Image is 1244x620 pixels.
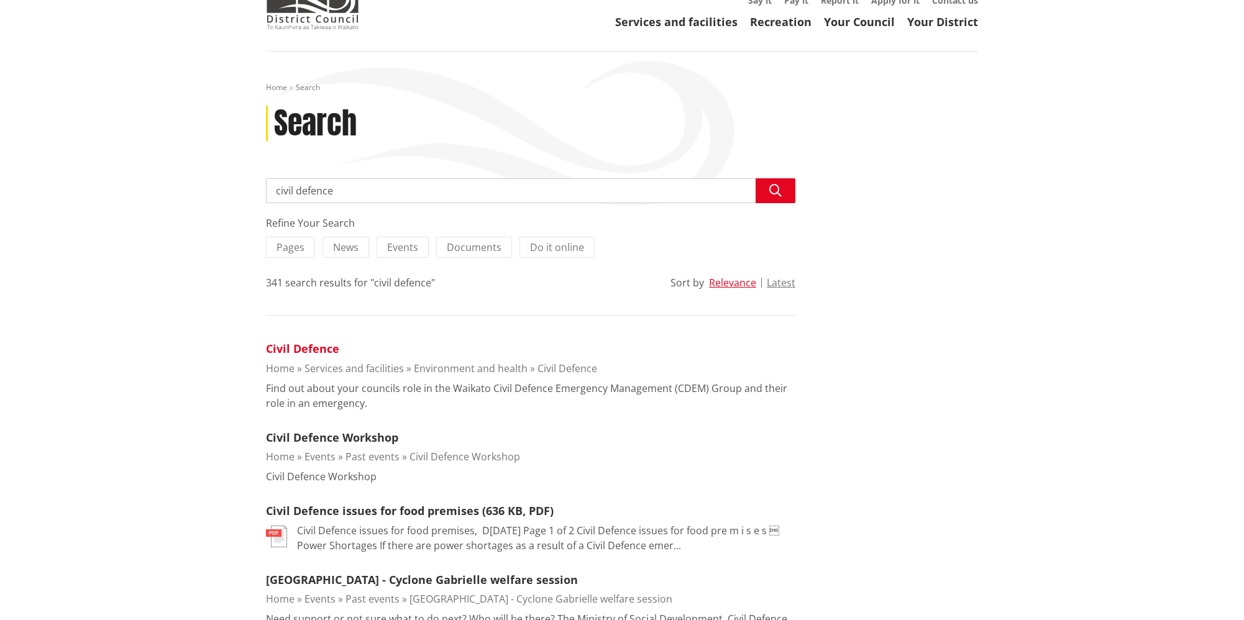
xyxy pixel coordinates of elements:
a: Services and facilities [615,14,738,29]
a: [GEOGRAPHIC_DATA] - Cyclone Gabrielle welfare session [409,592,672,606]
a: Environment and health [414,362,528,375]
a: Home [266,82,287,93]
p: Civil Defence Workshop [266,469,377,484]
div: Refine Your Search [266,216,795,230]
div: 341 search results for "civil defence" [266,275,435,290]
a: Recreation [750,14,812,29]
span: Do it online [530,240,584,254]
a: Civil Defence Workshop [409,450,520,463]
iframe: Messenger Launcher [1187,568,1232,613]
p: Find out about your councils role in the Waikato Civil Defence Emergency Management (CDEM) Group ... [266,381,795,411]
a: Home [266,362,295,375]
span: Documents [447,240,501,254]
a: Home [266,450,295,463]
a: Your Council [824,14,895,29]
input: Search input [266,178,795,203]
h1: Search [274,106,357,142]
span: Events [387,240,418,254]
button: Relevance [709,277,756,288]
img: document-pdf.svg [266,526,287,547]
button: Latest [767,277,795,288]
span: Search [296,82,320,93]
div: Sort by [670,275,704,290]
a: Services and facilities [304,362,404,375]
a: Past events [345,450,400,463]
a: Civil Defence [537,362,597,375]
a: Civil Defence issues for food premises (636 KB, PDF) [266,503,554,518]
a: [GEOGRAPHIC_DATA] - Cyclone Gabrielle welfare session [266,572,578,587]
a: Past events [345,592,400,606]
a: Home [266,592,295,606]
a: Your District [907,14,978,29]
a: Civil Defence Workshop [266,430,398,445]
a: Civil Defence [266,341,339,356]
a: Events [304,450,336,463]
span: News [333,240,359,254]
p: Civil Defence issues for food premises, ﻿ D[DATE] Page 1 of 2 Civil Defence issues for food pre m... [297,523,795,553]
nav: breadcrumb [266,83,978,93]
span: Pages [277,240,304,254]
a: Events [304,592,336,606]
